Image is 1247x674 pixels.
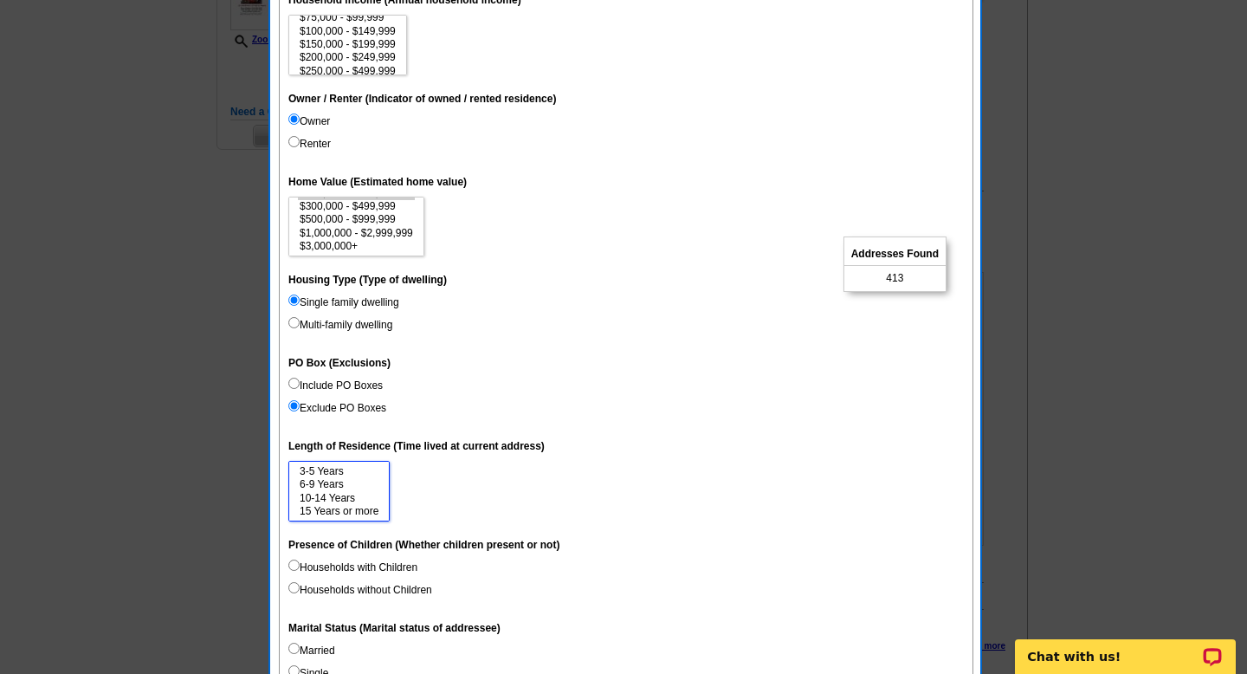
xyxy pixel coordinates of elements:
input: Households with Children [288,560,300,571]
label: Home Value (Estimated home value) [288,174,467,190]
label: Include PO Boxes [288,378,383,393]
option: 15 Years or more [298,505,380,518]
option: $3,000,000+ [298,240,415,253]
label: Exclude PO Boxes [288,400,386,416]
option: $300,000 - $499,999 [298,200,415,213]
option: 6-9 Years [298,478,380,491]
label: PO Box (Exclusions) [288,355,391,371]
input: Married [288,643,300,654]
label: Housing Type (Type of dwelling) [288,272,447,288]
input: Owner [288,113,300,125]
label: Multi-family dwelling [288,317,392,333]
input: Households without Children [288,582,300,593]
label: Owner [288,113,330,129]
label: Presence of Children (Whether children present or not) [288,537,559,553]
input: Exclude PO Boxes [288,400,300,412]
input: Include PO Boxes [288,378,300,389]
input: Multi-family dwelling [288,317,300,328]
label: Households with Children [288,560,417,575]
option: 10-14 Years [298,492,380,505]
span: 413 [886,270,903,286]
label: Married [288,643,335,658]
option: $200,000 - $249,999 [298,51,397,64]
option: $75,000 - $99,999 [298,11,397,24]
option: $150,000 - $199,999 [298,38,397,51]
span: Addresses Found [844,243,946,266]
option: $100,000 - $149,999 [298,25,397,38]
label: Owner / Renter (Indicator of owned / rented residence) [288,91,556,107]
input: Renter [288,136,300,147]
label: Marital Status (Marital status of addressee) [288,620,501,636]
option: $250,000 - $499,999 [298,65,397,78]
iframe: LiveChat chat widget [1004,619,1247,674]
label: Single family dwelling [288,295,399,310]
label: Length of Residence (Time lived at current address) [288,438,545,454]
option: $500,000 - $999,999 [298,213,415,226]
input: Single family dwelling [288,295,300,306]
label: Households without Children [288,582,432,598]
label: Renter [288,136,331,152]
option: $1,000,000 - $2,999,999 [298,227,415,240]
option: 3-5 Years [298,465,380,478]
